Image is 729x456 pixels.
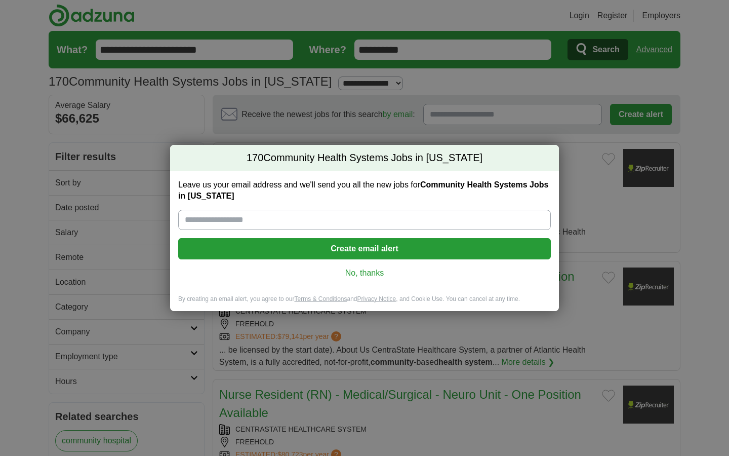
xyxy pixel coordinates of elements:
[357,295,396,302] a: Privacy Notice
[247,151,263,165] span: 170
[178,238,551,259] button: Create email alert
[186,268,543,279] a: No, thanks
[294,295,347,302] a: Terms & Conditions
[170,295,559,312] div: By creating an email alert, you agree to our and , and Cookie Use. You can cancel at any time.
[178,180,548,200] strong: Community Health Systems Jobs in [US_STATE]
[178,179,551,202] label: Leave us your email address and we'll send you all the new jobs for
[170,145,559,171] h2: Community Health Systems Jobs in [US_STATE]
